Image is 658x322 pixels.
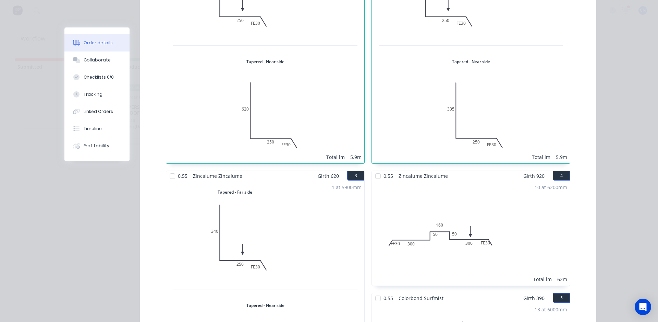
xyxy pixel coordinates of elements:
span: 0.55 [175,171,190,181]
div: 62m [557,276,567,283]
div: Linked Orders [84,108,113,115]
div: 13 at 6000mm [535,306,567,313]
button: 3 [347,171,364,181]
div: 0FE303005016050FE3030010 at 6200mmTotal lm62m [372,181,570,286]
div: 1 at 5900mm [332,184,362,191]
button: Collaborate [64,51,130,69]
button: 4 [553,171,570,181]
button: Profitability [64,137,130,154]
span: 0.55 [381,171,396,181]
button: Tracking [64,86,130,103]
div: Profitability [84,143,109,149]
div: Total lm [326,153,345,161]
div: Checklists 0/0 [84,74,114,80]
div: Total lm [533,276,552,283]
div: Collaborate [84,57,111,63]
button: Linked Orders [64,103,130,120]
span: Colorbond Surfmist [396,293,446,303]
span: Zincalume Zincalume [190,171,245,181]
span: Girth 390 [523,293,545,303]
div: Timeline [84,126,102,132]
div: Open Intercom Messenger [635,299,651,315]
div: 10 at 6200mm [535,184,567,191]
button: Checklists 0/0 [64,69,130,86]
div: Tracking [84,91,102,97]
span: Girth 620 [318,171,339,181]
button: 5 [553,293,570,303]
button: Timeline [64,120,130,137]
button: Order details [64,34,130,51]
div: Total lm [532,153,550,161]
span: Zincalume Zincalume [396,171,451,181]
span: 0.55 [381,293,396,303]
div: 5.9m [350,153,362,161]
div: Order details [84,40,113,46]
span: Girth 920 [523,171,545,181]
div: 5.9m [556,153,567,161]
